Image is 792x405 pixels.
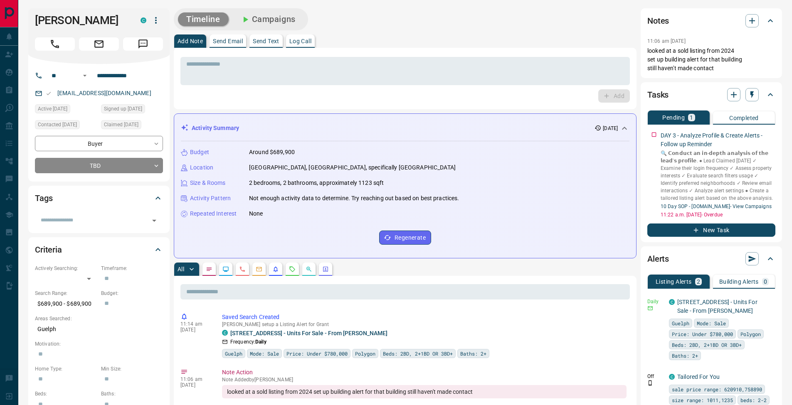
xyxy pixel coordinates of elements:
[148,215,160,226] button: Open
[286,349,348,358] span: Price: Under $780,000
[306,266,312,272] svg: Opportunities
[35,37,75,51] span: Call
[256,266,262,272] svg: Emails
[379,231,431,245] button: Regenerate
[249,194,459,203] p: Not enough activity data to determine. Try reaching out based on best practices.
[35,340,163,348] p: Motivation:
[661,131,775,149] p: DAY 3 - Analyze Profile & Create Alerts - Follow up Reminder
[35,265,97,272] p: Actively Searching:
[79,37,119,51] span: Email
[661,150,775,202] p: 🔍 𝗖𝗼𝗻𝗱𝘂𝗰𝘁 𝗮𝗻 𝗶𝗻-𝗱𝗲𝗽𝘁𝗵 𝗮𝗻𝗮𝗹𝘆𝘀𝗶𝘀 𝗼𝗳 𝘁𝗵𝗲 𝗹𝗲𝗮𝗱'𝘀 𝗽𝗿𝗼𝗳𝗶𝗹𝗲. ‎● Lead Claimed [DATE] ✓ Examine their logi...
[697,319,726,327] span: Mode: Sale
[690,115,693,120] p: 1
[289,38,311,44] p: Log Call
[460,349,486,358] span: Baths: 2+
[719,279,759,285] p: Building Alerts
[647,380,653,386] svg: Push Notification Only
[57,90,151,96] a: [EMAIL_ADDRESS][DOMAIN_NAME]
[35,322,163,336] p: Guelph
[697,279,700,285] p: 2
[647,47,775,73] p: looked at a sold listing from 2024 set up building alert for that building still haven't made con...
[101,120,163,132] div: Tue Sep 09 2025
[35,120,97,132] div: Fri Sep 12 2025
[180,321,210,327] p: 11:14 am
[101,265,163,272] p: Timeframe:
[647,14,669,27] h2: Notes
[647,11,775,31] div: Notes
[46,91,52,96] svg: Email Valid
[101,104,163,116] div: Tue Sep 09 2025
[181,120,629,136] div: Activity Summary[DATE]
[141,17,146,23] div: condos.ca
[647,249,775,269] div: Alerts
[672,351,698,360] span: Baths: 2+
[190,163,213,172] p: Location
[35,297,97,311] p: $689,900 - $689,900
[35,104,97,116] div: Tue Sep 09 2025
[101,290,163,297] p: Budget:
[662,115,685,120] p: Pending
[740,330,761,338] span: Polygon
[222,385,627,398] div: looked at a sold listing from 2024 set up building alert for that building still haven't made con...
[190,179,226,187] p: Size & Rooms
[669,299,675,305] div: condos.ca
[289,266,296,272] svg: Requests
[249,163,456,172] p: [GEOGRAPHIC_DATA], [GEOGRAPHIC_DATA], specifically [GEOGRAPHIC_DATA]
[35,188,163,208] div: Tags
[35,315,163,322] p: Areas Searched:
[180,382,210,388] p: [DATE]
[647,252,669,265] h2: Alerts
[178,38,203,44] p: Add Note
[35,365,97,373] p: Home Type:
[647,85,775,105] div: Tasks
[101,365,163,373] p: Min Size:
[253,38,279,44] p: Send Text
[656,279,692,285] p: Listing Alerts
[272,266,279,272] svg: Listing Alerts
[603,125,618,132] p: [DATE]
[222,330,228,336] div: condos.ca
[232,12,304,26] button: Campaigns
[647,373,664,380] p: Off
[230,330,387,336] a: [STREET_ADDRESS] - Units For Sale - From [PERSON_NAME]
[661,204,772,209] a: 10 Day SOP - [DOMAIN_NAME]- View Campaigns
[35,243,62,256] h2: Criteria
[123,37,163,51] span: Message
[35,14,128,27] h1: [PERSON_NAME]
[661,211,775,218] p: 11:22 a.m. [DATE] - Overdue
[35,136,163,151] div: Buyer
[672,396,733,404] span: size range: 1011,1235
[250,349,279,358] span: Mode: Sale
[192,124,239,133] p: Activity Summary
[190,148,209,157] p: Budget
[101,390,163,398] p: Baths:
[222,266,229,272] svg: Lead Browsing Activity
[239,266,246,272] svg: Calls
[35,191,52,205] h2: Tags
[230,338,266,346] p: Frequency:
[677,373,720,380] a: Tailored For You
[647,38,686,44] p: 11:06 am [DATE]
[672,319,689,327] span: Guelph
[255,339,266,345] strong: Daily
[647,88,669,101] h2: Tasks
[647,305,653,311] svg: Email
[222,377,627,383] p: Note Added by [PERSON_NAME]
[104,120,138,129] span: Claimed [DATE]
[249,179,384,187] p: 2 bedrooms, 2 bathrooms, approximately 1123 sqft
[383,349,453,358] span: Beds: 2BD, 2+1BD OR 3BD+
[222,313,627,322] p: Saved Search Created
[647,298,664,305] p: Daily
[672,385,762,393] span: sale price range: 620910,758890
[178,12,229,26] button: Timeline
[669,374,675,380] div: condos.ca
[178,266,184,272] p: All
[190,209,237,218] p: Repeated Interest
[740,396,767,404] span: beds: 2-2
[672,341,742,349] span: Beds: 2BD, 2+1BD OR 3BD+
[206,266,212,272] svg: Notes
[35,390,97,398] p: Beds:
[35,158,163,173] div: TBD
[180,327,210,333] p: [DATE]
[35,290,97,297] p: Search Range:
